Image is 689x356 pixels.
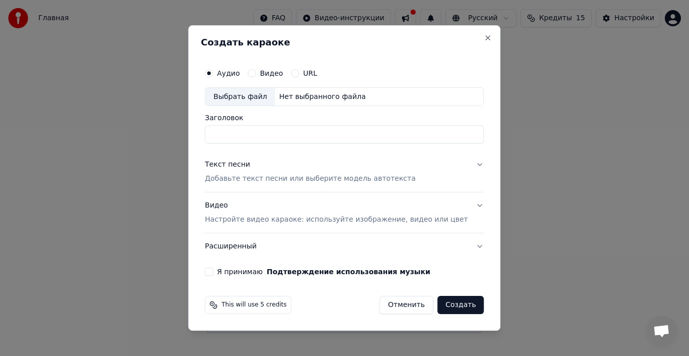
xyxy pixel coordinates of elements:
[205,215,468,225] p: Настройте видео караоке: используйте изображение, видео или цвет
[379,296,433,314] button: Отменить
[205,193,484,233] button: ВидеоНастройте видео караоке: используйте изображение, видео или цвет
[205,160,250,170] div: Текст песни
[205,115,484,122] label: Заголовок
[260,70,283,77] label: Видео
[275,92,370,102] div: Нет выбранного файла
[267,268,430,275] button: Я принимаю
[437,296,484,314] button: Создать
[217,70,240,77] label: Аудио
[205,201,468,225] div: Видео
[221,301,286,309] span: This will use 5 credits
[201,38,488,47] h2: Создать караоке
[205,152,484,192] button: Текст песниДобавьте текст песни или выберите модель автотекста
[205,88,275,106] div: Выбрать файл
[303,70,317,77] label: URL
[217,268,430,275] label: Я принимаю
[205,174,416,184] p: Добавьте текст песни или выберите модель автотекста
[205,233,484,260] button: Расширенный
